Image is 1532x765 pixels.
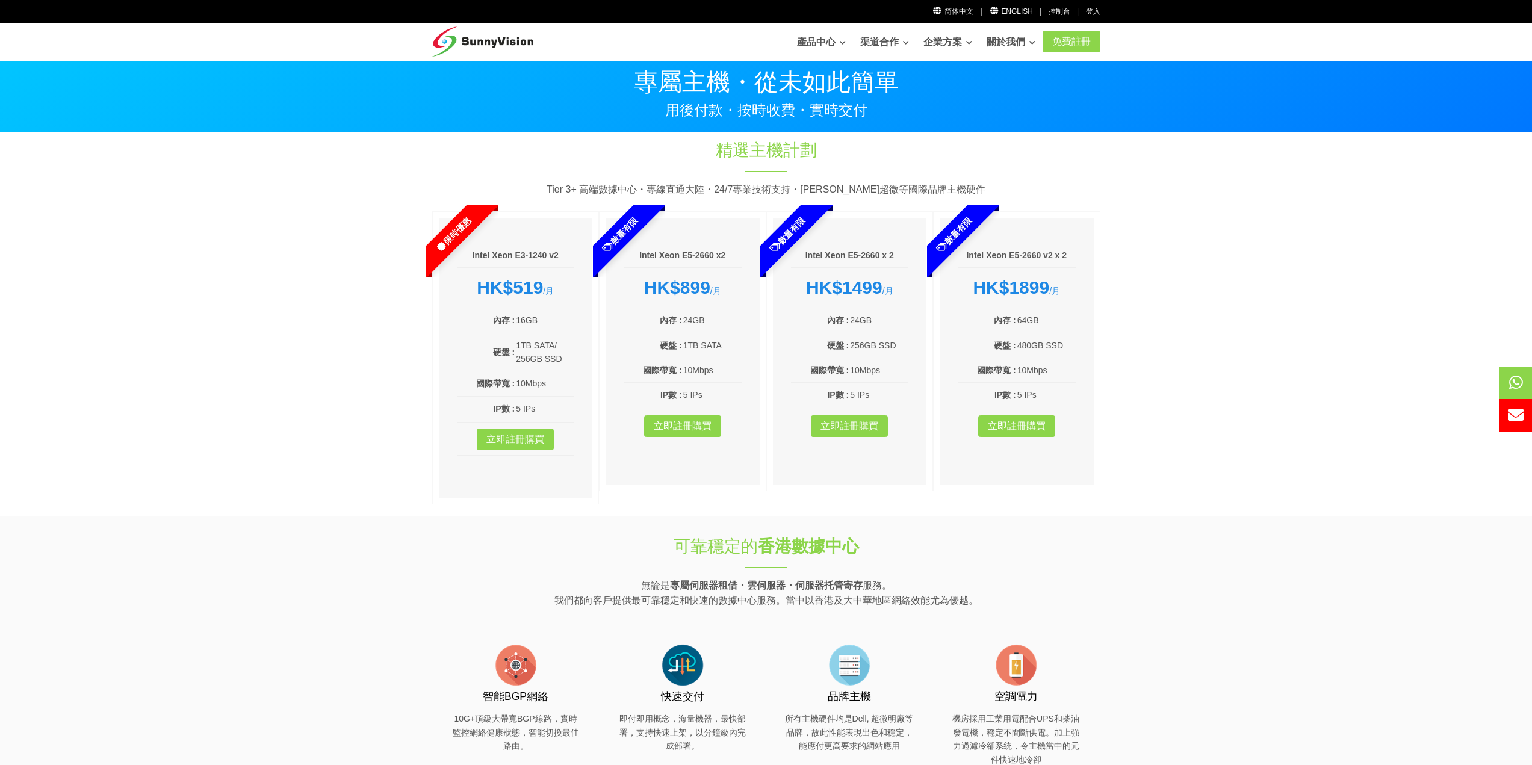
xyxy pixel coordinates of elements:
h1: 可靠穩定的 [566,534,967,558]
b: IP數 : [660,390,682,400]
h1: 精選主機計劃 [566,138,967,162]
b: 硬盤 : [827,341,849,350]
a: 渠道合作 [860,30,909,54]
strong: HK$899 [644,277,710,297]
b: 國際帶寬 : [643,365,682,375]
a: 登入 [1086,7,1100,16]
div: /月 [457,277,575,299]
td: 10Mbps [515,376,574,391]
td: 10Mbps [683,363,742,377]
img: flat-cloud-in-out.png [659,641,707,689]
strong: HK$519 [477,277,543,297]
strong: 香港數據中心 [758,537,859,556]
span: 數量有限 [569,184,671,285]
a: 控制台 [1049,7,1070,16]
b: 國際帶寬 : [810,365,849,375]
td: 5 IPs [1017,388,1076,402]
b: 硬盤 : [660,341,682,350]
div: /月 [791,277,909,299]
p: Tier 3+ 高端數據中心・專線直通大陸・24/7專業技術支持・[PERSON_NAME]超微等國際品牌主機硬件 [432,182,1100,197]
b: IP數 : [827,390,849,400]
b: 內存 : [660,315,682,325]
td: 16GB [515,313,574,327]
td: 24GB [849,313,908,327]
p: 用後付款・按時收費・實時交付 [432,103,1100,117]
b: 內存 : [493,315,515,325]
span: 限時優惠 [402,184,503,285]
a: 简体中文 [932,7,974,16]
p: 所有主機硬件均是Dell, 超微明廠等品牌，故此性能表現出色和穩定，能應付更高要求的網站應用 [784,712,915,752]
td: 256GB SSD [849,338,908,353]
h6: Intel Xeon E3-1240 v2 [457,250,575,262]
b: 國際帶寬 : [977,365,1016,375]
a: 立即註冊購買 [644,415,721,437]
b: IP數 : [493,404,515,413]
td: 10Mbps [849,363,908,377]
li: | [980,6,982,17]
span: 數量有限 [904,184,1005,285]
h6: Intel Xeon E5-2660 v2 x 2 [958,250,1076,262]
a: 產品中心 [797,30,846,54]
b: 內存 : [994,315,1016,325]
p: 無論是 服務。 我們都向客戶提供最可靠穩定和快速的數據中心服務。當中以香港及大中華地區網絡效能尤為優越。 [432,578,1100,609]
b: 國際帶寬 : [476,379,515,388]
b: 內存 : [827,315,849,325]
li: | [1077,6,1079,17]
a: 企業方案 [923,30,972,54]
a: 立即註冊購買 [978,415,1055,437]
h3: 品牌主機 [784,689,915,704]
b: 硬盤 : [994,341,1016,350]
td: 10Mbps [1017,363,1076,377]
a: 立即註冊購買 [811,415,888,437]
b: 硬盤 : [493,347,515,357]
td: 64GB [1017,313,1076,327]
img: flat-server-alt.png [825,641,873,689]
b: IP數 : [994,390,1016,400]
img: flat-internet.png [492,641,540,689]
li: | [1040,6,1041,17]
div: /月 [958,277,1076,299]
a: English [989,7,1033,16]
a: 關於我們 [987,30,1035,54]
h3: 空調電力 [951,689,1082,704]
a: 免費註冊 [1043,31,1100,52]
p: 10G+頂級大帶寬BGP線路，實時監控網絡健康狀態，智能切換最佳路由。 [450,712,581,752]
td: 480GB SSD [1017,338,1076,353]
p: 即付即用概念，海量機器，最快部署，支持快速上架，以分鐘級內完成部署。 [617,712,748,752]
td: 5 IPs [849,388,908,402]
h3: 智能BGP網絡 [450,689,581,704]
h3: 快速交付 [617,689,748,704]
td: 5 IPs [515,401,574,416]
strong: 專屬伺服器租借・雲伺服器・伺服器托管寄存 [670,580,863,590]
h6: Intel Xeon E5-2660 x 2 [791,250,909,262]
td: 1TB SATA [683,338,742,353]
div: /月 [624,277,742,299]
td: 5 IPs [683,388,742,402]
p: 專屬主機・從未如此簡單 [432,70,1100,94]
strong: HK$1899 [973,277,1049,297]
img: flat-battery.png [992,641,1040,689]
h6: Intel Xeon E5-2660 x2 [624,250,742,262]
a: 立即註冊購買 [477,429,554,450]
strong: HK$1499 [806,277,882,297]
td: 1TB SATA/ 256GB SSD [515,338,574,367]
span: 數量有限 [736,184,837,285]
td: 24GB [683,313,742,327]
